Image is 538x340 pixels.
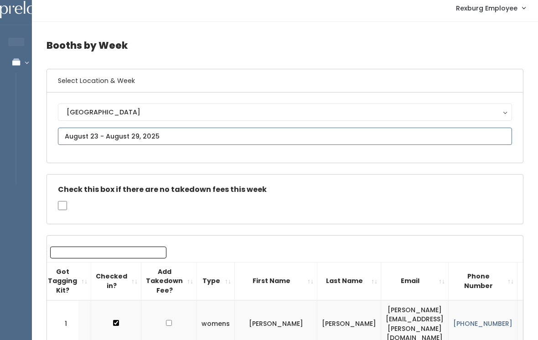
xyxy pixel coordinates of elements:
th: Checked in?: activate to sort column ascending [91,262,141,300]
th: First Name: activate to sort column ascending [235,262,317,300]
th: Last Name: activate to sort column ascending [317,262,381,300]
h4: Booths by Week [47,33,523,58]
div: [GEOGRAPHIC_DATA] [67,107,503,117]
th: Email: activate to sort column ascending [381,262,449,300]
label: Search: [17,247,166,258]
button: [GEOGRAPHIC_DATA] [58,103,512,121]
input: Search: [50,247,166,258]
input: August 23 - August 29, 2025 [58,128,512,145]
th: Phone Number: activate to sort column ascending [449,262,517,300]
h6: Select Location & Week [47,69,523,93]
th: Add Takedown Fee?: activate to sort column ascending [141,262,197,300]
th: Got Tagging Kit?: activate to sort column ascending [43,262,91,300]
h5: Check this box if there are no takedown fees this week [58,185,512,194]
span: Rexburg Employee [456,3,517,13]
th: Type: activate to sort column ascending [197,262,235,300]
a: [PHONE_NUMBER] [453,319,512,328]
